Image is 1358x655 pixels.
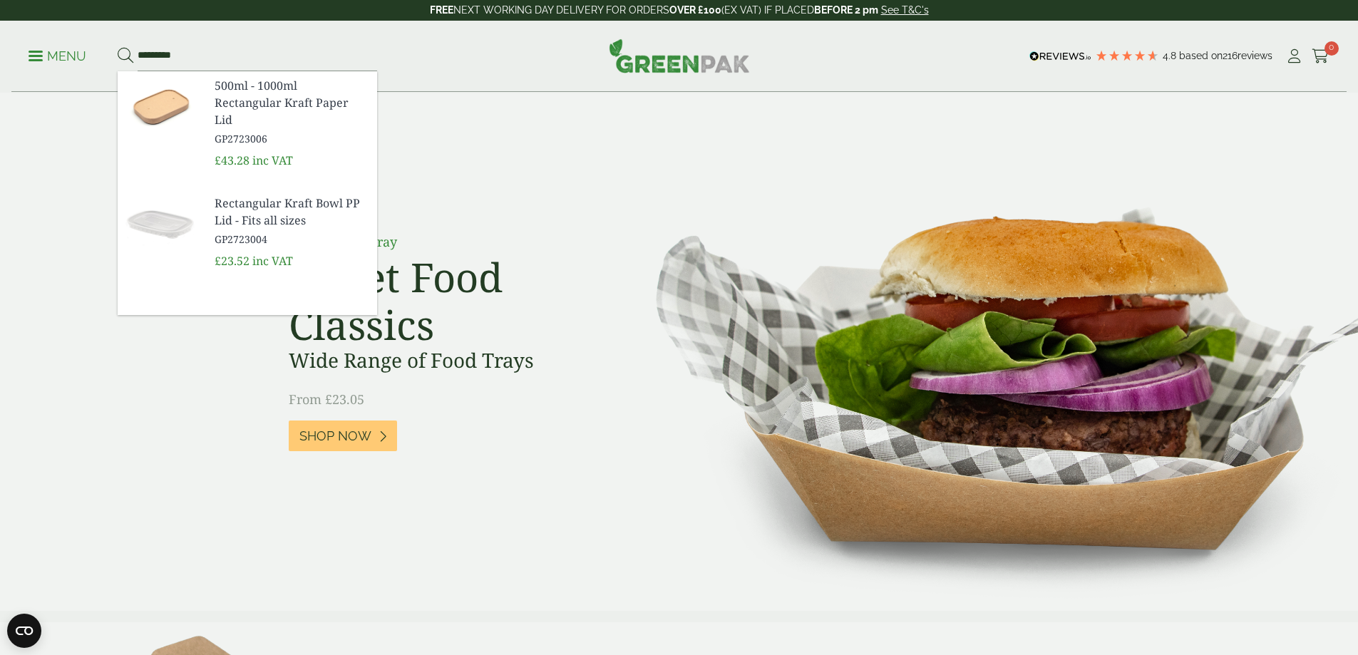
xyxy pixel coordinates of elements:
span: 500ml - 1000ml Rectangular Kraft Paper Lid [215,77,366,128]
span: 216 [1223,50,1238,61]
span: reviews [1238,50,1272,61]
p: Menu [29,48,86,65]
a: Menu [29,48,86,62]
a: 0 [1312,46,1329,67]
span: Rectangular Kraft Bowl PP Lid - Fits all sizes [215,195,366,229]
span: £23.52 [215,253,250,269]
a: See T&C's [881,4,929,16]
strong: FREE [430,4,453,16]
a: Rectangular Kraft Bowl PP Lid - Fits all sizes GP2723004 [215,195,366,247]
span: inc VAT [252,253,293,269]
img: GP2723006 [118,71,203,140]
div: 4.79 Stars [1095,49,1159,62]
img: GreenPak Supplies [609,38,750,73]
a: Shop Now [289,421,397,451]
img: GP2723004 [118,189,203,257]
i: Cart [1312,49,1329,63]
span: From £23.05 [289,391,364,408]
h3: Wide Range of Food Trays [289,349,609,373]
span: 4.8 [1163,50,1179,61]
span: £43.28 [215,153,250,168]
strong: BEFORE 2 pm [814,4,878,16]
img: REVIEWS.io [1029,51,1091,61]
img: Street Food Classics [611,93,1358,611]
i: My Account [1285,49,1303,63]
span: 0 [1324,41,1339,56]
span: Based on [1179,50,1223,61]
span: GP2723006 [215,131,366,146]
span: GP2723004 [215,232,366,247]
strong: OVER £100 [669,4,721,16]
a: 500ml - 1000ml Rectangular Kraft Paper Lid GP2723006 [215,77,366,146]
span: inc VAT [252,153,293,168]
button: Open CMP widget [7,614,41,648]
p: Kraft Burger Tray [289,232,609,252]
h2: Street Food Classics [289,253,609,349]
span: Shop Now [299,428,371,444]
